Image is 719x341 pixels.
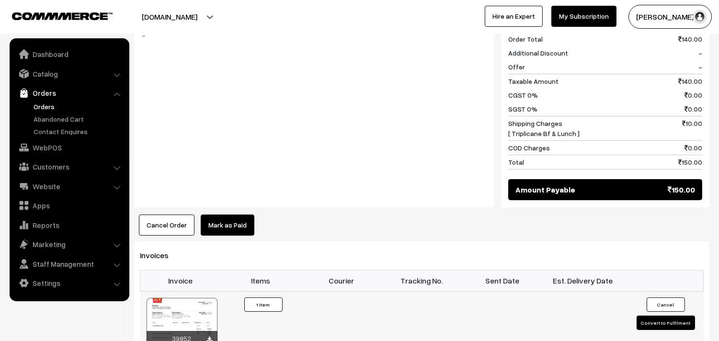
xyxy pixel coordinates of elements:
[685,104,702,114] span: 0.00
[508,34,543,44] span: Order Total
[508,118,580,138] span: Shipping Charges [ Triplicane Bf & Lunch ]
[12,10,96,21] a: COMMMERCE
[12,12,113,20] img: COMMMERCE
[508,90,538,100] span: CGST 0%
[685,90,702,100] span: 0.00
[12,236,126,253] a: Marketing
[140,250,180,260] span: Invoices
[12,274,126,292] a: Settings
[31,114,126,124] a: Abandoned Cart
[515,184,575,195] span: Amount Payable
[678,34,702,44] span: 140.00
[140,270,221,291] th: Invoice
[678,157,702,167] span: 150.00
[12,158,126,175] a: Customers
[12,216,126,234] a: Reports
[382,270,462,291] th: Tracking No.
[543,270,623,291] th: Est. Delivery Date
[12,255,126,273] a: Staff Management
[301,270,382,291] th: Courier
[12,178,126,195] a: Website
[12,84,126,102] a: Orders
[508,143,550,153] span: COD Charges
[12,139,126,156] a: WebPOS
[637,316,695,330] button: Convert to Fulfilment
[628,5,712,29] button: [PERSON_NAME] s…
[141,30,487,41] blockquote: -
[485,6,543,27] a: Hire an Expert
[508,48,568,58] span: Additional Discount
[12,197,126,214] a: Apps
[668,184,695,195] span: 150.00
[698,62,702,72] span: -
[551,6,616,27] a: My Subscription
[682,118,702,138] span: 10.00
[12,65,126,82] a: Catalog
[462,270,543,291] th: Sent Date
[139,215,194,236] button: Cancel Order
[693,10,707,24] img: user
[201,215,254,236] a: Mark as Paid
[508,76,559,86] span: Taxable Amount
[508,104,537,114] span: SGST 0%
[12,45,126,63] a: Dashboard
[508,157,524,167] span: Total
[685,143,702,153] span: 0.00
[31,126,126,136] a: Contact Enquires
[647,297,685,312] button: Cancel
[31,102,126,112] a: Orders
[221,270,301,291] th: Items
[698,48,702,58] span: -
[244,297,283,312] button: 1 Item
[108,5,231,29] button: [DOMAIN_NAME]
[678,76,702,86] span: 140.00
[508,62,525,72] span: Offer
